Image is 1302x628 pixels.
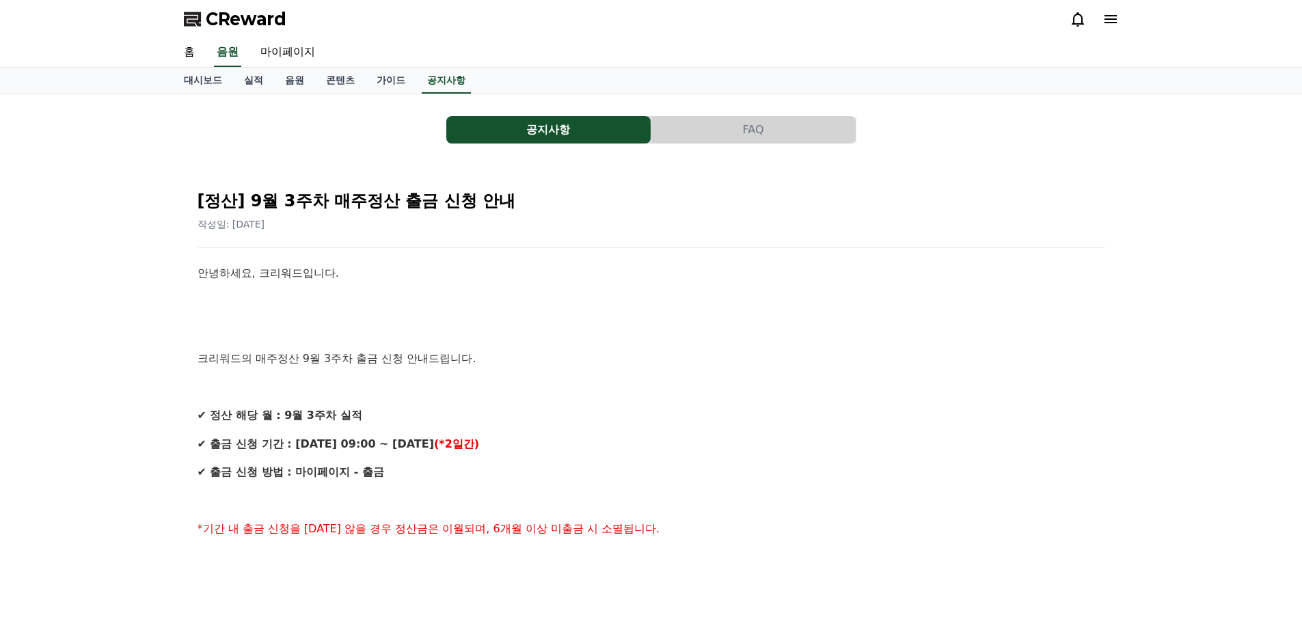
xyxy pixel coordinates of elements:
strong: ✔ 출금 신청 방법 : 마이페이지 - 출금 [198,465,384,478]
strong: (*2일간) [434,437,479,450]
a: 공지사항 [422,68,471,94]
p: 크리워드의 매주정산 9월 3주차 출금 신청 안내드립니다. [198,350,1105,368]
a: 음원 [274,68,315,94]
a: 가이드 [366,68,416,94]
span: 작성일: [DATE] [198,219,265,230]
a: 음원 [214,38,241,67]
a: 실적 [233,68,274,94]
a: 홈 [173,38,206,67]
a: 마이페이지 [249,38,326,67]
a: 콘텐츠 [315,68,366,94]
span: *기간 내 출금 신청을 [DATE] 않을 경우 정산금은 이월되며, 6개월 이상 미출금 시 소멸됩니다. [198,522,660,535]
p: 안녕하세요, 크리워드입니다. [198,264,1105,282]
h2: [정산] 9월 3주차 매주정산 출금 신청 안내 [198,190,1105,212]
a: CReward [184,8,286,30]
span: CReward [206,8,286,30]
strong: ✔ 출금 신청 기간 : [DATE] 09:00 ~ [DATE] [198,437,434,450]
button: 공지사항 [446,116,651,144]
strong: ✔ 정산 해당 월 : 9월 3주차 실적 [198,409,362,422]
a: 대시보드 [173,68,233,94]
button: FAQ [651,116,856,144]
